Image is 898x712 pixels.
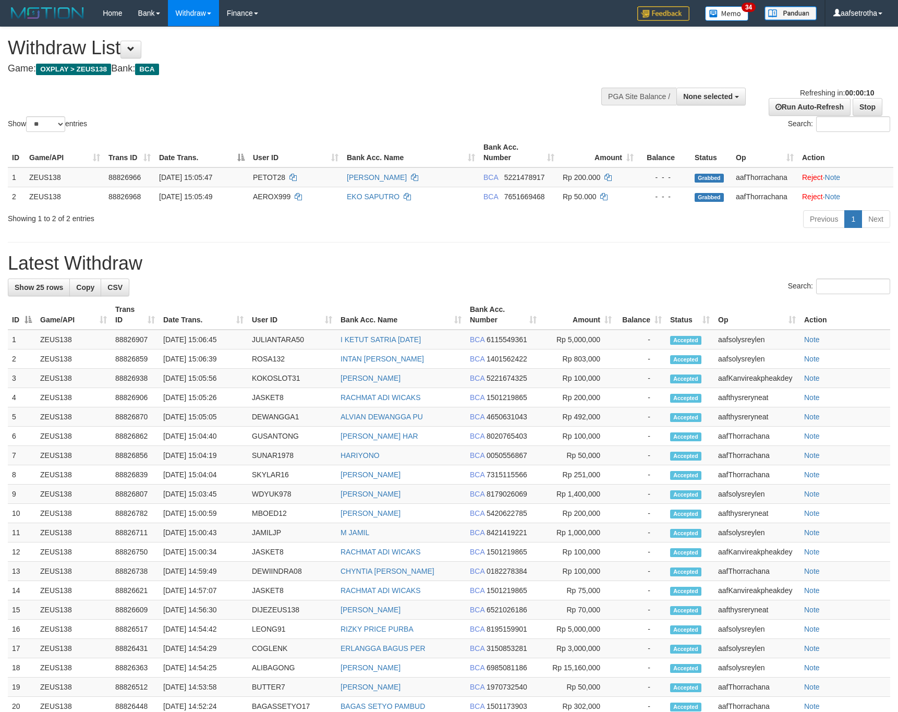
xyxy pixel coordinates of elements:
[470,509,484,517] span: BCA
[601,88,676,105] div: PGA Site Balance /
[642,172,686,183] div: - - -
[714,485,800,504] td: aafsolysreylen
[487,374,527,382] span: Copy 5221674325 to clipboard
[487,606,527,614] span: Copy 6521026186 to clipboard
[36,485,111,504] td: ZEUS138
[541,600,616,620] td: Rp 70,000
[853,98,882,116] a: Stop
[111,388,159,407] td: 88826906
[159,388,248,407] td: [DATE] 15:05:26
[248,620,336,639] td: LEONG91
[36,581,111,600] td: ZEUS138
[159,300,248,330] th: Date Trans.: activate to sort column ascending
[541,542,616,562] td: Rp 100,000
[798,187,893,206] td: ·
[159,173,212,182] span: [DATE] 15:05:47
[341,451,380,460] a: HARIYONO
[8,187,25,206] td: 2
[159,369,248,388] td: [DATE] 15:05:56
[479,138,559,167] th: Bank Acc. Number: activate to sort column ascending
[563,173,600,182] span: Rp 200.000
[487,335,527,344] span: Copy 6115549361 to clipboard
[36,620,111,639] td: ZEUS138
[8,485,36,504] td: 9
[487,567,527,575] span: Copy 0182278384 to clipboard
[159,330,248,349] td: [DATE] 15:06:45
[487,470,527,479] span: Copy 7315115566 to clipboard
[670,355,701,364] span: Accepted
[341,509,401,517] a: [PERSON_NAME]
[487,393,527,402] span: Copy 1501219865 to clipboard
[341,490,401,498] a: [PERSON_NAME]
[487,432,527,440] span: Copy 8020765403 to clipboard
[844,210,862,228] a: 1
[8,388,36,407] td: 4
[470,606,484,614] span: BCA
[637,6,689,21] img: Feedback.jpg
[159,192,212,201] span: [DATE] 15:05:49
[788,116,890,132] label: Search:
[470,528,484,537] span: BCA
[248,562,336,581] td: DEWIINDRA08
[714,407,800,427] td: aafthysreryneat
[336,300,466,330] th: Bank Acc. Name: activate to sort column ascending
[347,173,407,182] a: [PERSON_NAME]
[8,279,70,296] a: Show 25 rows
[111,504,159,523] td: 88826782
[670,471,701,480] span: Accepted
[111,562,159,581] td: 88826738
[714,581,800,600] td: aafKanvireakpheakdey
[159,542,248,562] td: [DATE] 15:00:34
[541,407,616,427] td: Rp 492,000
[642,191,686,202] div: - - -
[159,465,248,485] td: [DATE] 15:04:04
[714,620,800,639] td: aafsolysreylen
[504,192,545,201] span: Copy 7651669468 to clipboard
[804,490,820,498] a: Note
[788,279,890,294] label: Search:
[341,644,426,653] a: ERLANGGA BAGUS PER
[798,138,893,167] th: Action
[69,279,101,296] a: Copy
[670,413,701,422] span: Accepted
[111,600,159,620] td: 88826609
[108,192,141,201] span: 88826968
[248,465,336,485] td: SKYLAR16
[159,446,248,465] td: [DATE] 15:04:19
[616,465,666,485] td: -
[36,562,111,581] td: ZEUS138
[341,606,401,614] a: [PERSON_NAME]
[111,523,159,542] td: 88826711
[804,683,820,691] a: Note
[714,465,800,485] td: aafThorrachana
[714,523,800,542] td: aafsolysreylen
[36,427,111,446] td: ZEUS138
[804,625,820,633] a: Note
[101,279,129,296] a: CSV
[541,581,616,600] td: Rp 75,000
[36,300,111,330] th: Game/API: activate to sort column ascending
[695,193,724,202] span: Grabbed
[253,192,290,201] span: AEROX999
[341,470,401,479] a: [PERSON_NAME]
[483,173,498,182] span: BCA
[764,6,817,20] img: panduan.png
[36,407,111,427] td: ZEUS138
[541,427,616,446] td: Rp 100,000
[159,485,248,504] td: [DATE] 15:03:45
[25,138,104,167] th: Game/API: activate to sort column ascending
[111,620,159,639] td: 88826517
[670,510,701,518] span: Accepted
[470,567,484,575] span: BCA
[804,586,820,595] a: Note
[36,542,111,562] td: ZEUS138
[616,446,666,465] td: -
[670,375,701,383] span: Accepted
[845,89,874,97] strong: 00:00:10
[670,336,701,345] span: Accepted
[616,369,666,388] td: -
[253,173,285,182] span: PETOT28
[616,330,666,349] td: -
[135,64,159,75] span: BCA
[732,138,798,167] th: Op: activate to sort column ascending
